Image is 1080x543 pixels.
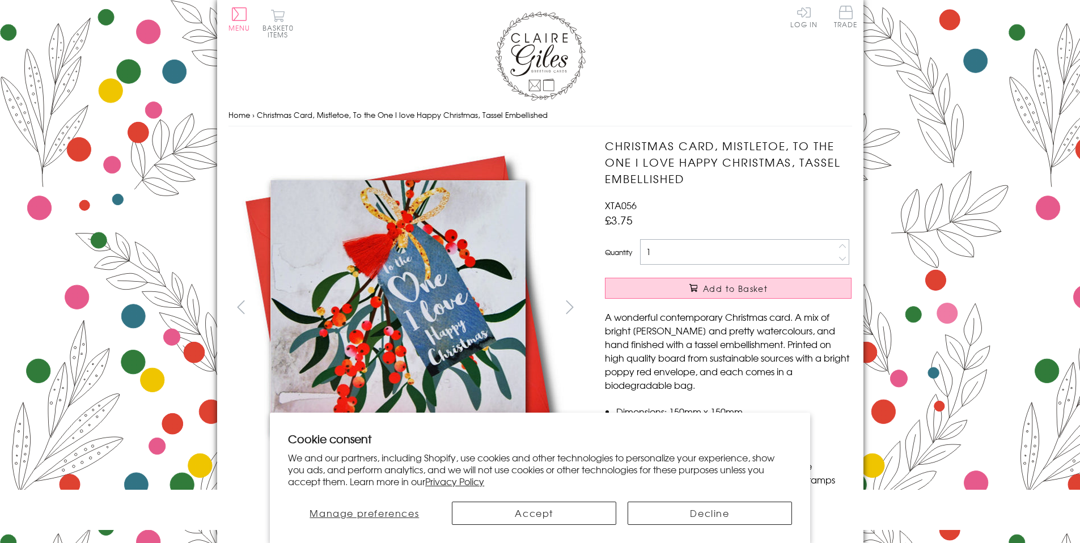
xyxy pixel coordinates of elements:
[252,109,255,120] span: ›
[790,6,818,28] a: Log In
[834,6,858,30] a: Trade
[605,310,852,392] p: A wonderful contemporary Christmas card. A mix of bright [PERSON_NAME] and pretty watercolours, a...
[262,9,294,38] button: Basket0 items
[228,23,251,33] span: Menu
[452,502,616,525] button: Accept
[288,502,441,525] button: Manage preferences
[288,452,792,487] p: We and our partners, including Shopify, use cookies and other technologies to personalize your ex...
[495,11,586,101] img: Claire Giles Greetings Cards
[605,278,852,299] button: Add to Basket
[310,506,419,520] span: Manage preferences
[425,474,484,488] a: Privacy Policy
[605,198,637,212] span: XTA056
[228,294,254,320] button: prev
[257,109,548,120] span: Christmas Card, Mistletoe, To the One I love Happy Christmas, Tassel Embellished
[834,6,858,28] span: Trade
[605,138,852,186] h1: Christmas Card, Mistletoe, To the One I love Happy Christmas, Tassel Embellished
[605,247,632,257] label: Quantity
[557,294,582,320] button: next
[582,138,922,478] img: Christmas Card, Mistletoe, To the One I love Happy Christmas, Tassel Embellished
[228,7,251,31] button: Menu
[703,283,768,294] span: Add to Basket
[228,138,568,477] img: Christmas Card, Mistletoe, To the One I love Happy Christmas, Tassel Embellished
[605,212,633,228] span: £3.75
[628,502,792,525] button: Decline
[228,104,852,127] nav: breadcrumbs
[288,431,792,447] h2: Cookie consent
[616,405,852,418] li: Dimensions: 150mm x 150mm
[228,109,250,120] a: Home
[268,23,294,40] span: 0 items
